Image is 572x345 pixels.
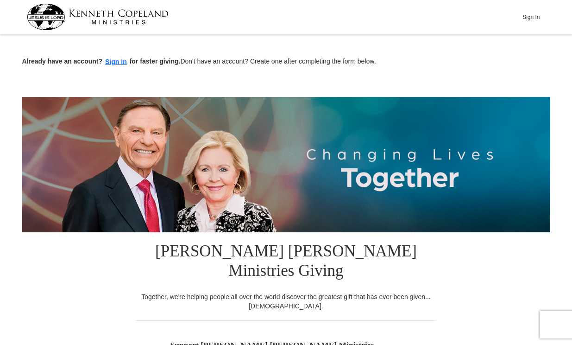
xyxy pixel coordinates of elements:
button: Sign In [517,10,545,24]
h1: [PERSON_NAME] [PERSON_NAME] Ministries Giving [136,232,437,292]
div: Together, we're helping people all over the world discover the greatest gift that has ever been g... [136,292,437,311]
button: Sign in [102,57,130,67]
strong: Already have an account? for faster giving. [22,57,181,65]
p: Don't have an account? Create one after completing the form below. [22,57,550,67]
img: kcm-header-logo.svg [27,4,169,30]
